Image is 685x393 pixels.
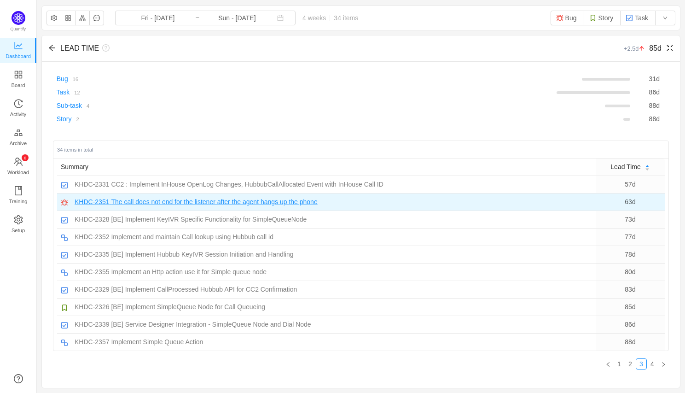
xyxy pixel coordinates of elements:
[614,358,625,370] li: 1
[625,216,635,223] span: 73d
[111,215,307,224] span: [BE] Implement KeyIVR Specific Functionality for SimpleQueueNode
[57,115,72,123] a: Story
[649,102,656,109] span: 88
[75,337,203,347] a: KHDC-2357 Implement Simple Queue Action
[636,359,646,369] a: 3
[57,88,70,96] a: Task
[14,70,23,79] i: icon: appstore
[61,11,75,25] button: icon: appstore
[625,321,635,328] span: 86d
[614,359,624,369] a: 1
[75,180,109,189] span: KHDC-2331
[603,358,614,370] li: Previous Page
[556,14,563,22] img: 10303
[662,44,673,52] i: icon: fullscreen-exit
[644,164,650,166] i: icon: caret-up
[625,338,635,346] span: 88d
[14,41,23,50] i: icon: line-chart
[6,47,31,65] span: Dashboard
[649,102,660,109] span: d
[636,358,647,370] li: 3
[46,11,61,25] button: icon: setting
[75,320,109,329] span: KHDC-2339
[200,13,274,23] input: End date
[661,362,666,367] i: icon: right
[75,11,90,25] button: icon: apartment
[75,232,273,242] a: KHDC-2352 Implement and maintain Call lookup using Hubbub call id
[57,75,68,82] a: Bug
[111,320,311,329] span: [BE] Service Designer Integration - SimpleQueue Node and Dial Node
[584,11,621,25] button: Story
[68,75,78,82] a: 16
[82,102,89,109] a: 4
[649,75,660,82] span: d
[649,88,660,96] span: d
[14,99,23,108] i: icon: history
[625,286,635,293] span: 83d
[624,45,649,52] small: +2.5d
[649,115,656,123] span: 88
[111,285,297,294] span: [BE] Implement CallProcessed Hubbub API for CC2 Confirmation
[625,181,635,188] span: 57d
[649,115,660,123] span: d
[12,221,25,240] span: Setup
[647,359,657,369] a: 4
[10,134,27,153] span: Archive
[649,88,656,96] span: 86
[75,215,109,224] span: KHDC-2328
[14,186,23,195] i: icon: book
[9,192,27,211] span: Training
[625,233,635,240] span: 77d
[48,44,56,52] i: icon: arrow-left
[57,147,93,153] small: 34 items in total
[589,14,597,22] img: 10315
[111,337,203,347] span: Implement Simple Queue Action
[625,251,635,258] span: 78d
[70,88,80,96] a: 12
[75,285,297,294] a: KHDC-2329 [BE] Implement CallProcessed Hubbub API for CC2 Confirmation
[625,198,635,205] span: 63d
[71,115,79,123] a: 2
[111,267,267,277] span: Implement an Http action use it for Simple queue node
[610,162,640,172] span: Lead Time
[277,15,284,21] i: icon: calendar
[60,44,99,52] span: LEAD TIME
[639,46,645,52] i: icon: arrow-up
[14,41,23,60] a: Dashboard
[625,358,636,370] li: 2
[14,70,23,89] a: Board
[296,14,365,22] span: 4 weeks
[75,197,109,207] span: KHDC-2351
[111,197,317,207] span: The call does not end for the listener after the agent hangs up the phone
[12,11,25,25] img: Quantify
[111,250,293,259] span: [BE] Implement Hubbub KeyIVR Session Initiation and Handling
[625,303,635,311] span: 85d
[74,90,80,95] small: 12
[121,13,195,23] input: Start date
[11,27,26,31] span: Quantify
[647,358,658,370] li: 4
[57,102,82,109] a: Sub-task
[620,11,656,25] button: Task
[658,358,669,370] li: Next Page
[644,164,650,170] div: Sort
[14,187,23,205] a: Training
[644,167,650,170] i: icon: caret-down
[75,302,109,312] span: KHDC-2326
[10,105,26,123] span: Activity
[89,11,104,25] button: icon: message
[626,14,633,22] img: 10318
[14,215,23,224] i: icon: setting
[334,14,358,22] span: 34 items
[14,158,23,176] a: icon: teamWorkload
[75,250,294,259] a: KHDC-2335 [BE] Implement Hubbub KeyIVR Session Initiation and Handling
[649,75,656,82] span: 31
[75,197,318,207] a: KHDC-2351 The call does not end for the listener after the agent hangs up the phone
[605,362,611,367] i: icon: left
[75,267,109,277] span: KHDC-2355
[14,129,23,147] a: Archive
[75,250,109,259] span: KHDC-2335
[655,11,675,25] button: icon: down
[99,44,110,52] i: icon: question-circle
[625,359,635,369] a: 2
